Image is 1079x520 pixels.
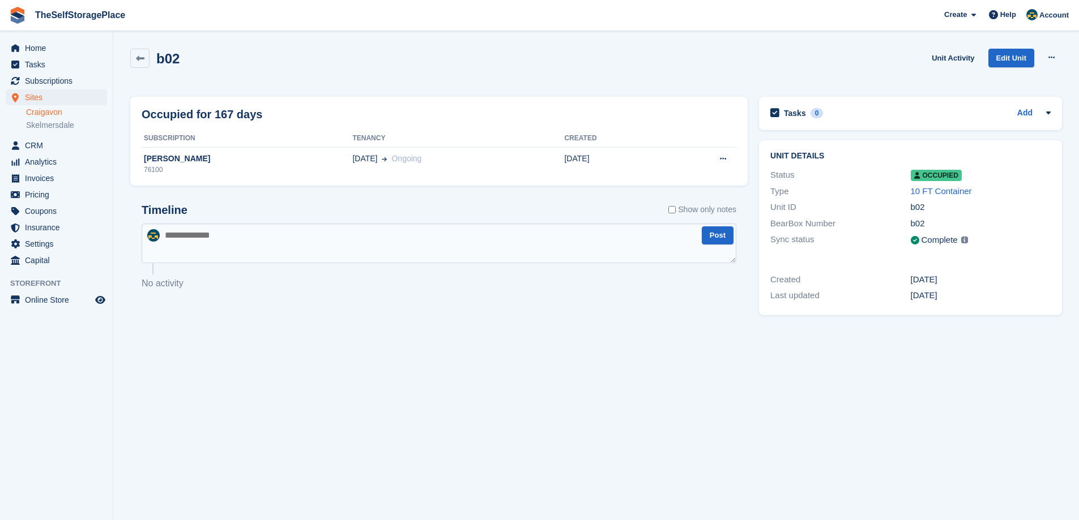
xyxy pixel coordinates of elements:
[784,108,806,118] h2: Tasks
[1026,9,1038,20] img: Gairoid
[668,204,676,216] input: Show only notes
[6,137,107,153] a: menu
[770,233,910,247] div: Sync status
[352,153,377,165] span: [DATE]
[6,236,107,252] a: menu
[922,234,958,247] div: Complete
[6,170,107,186] a: menu
[25,220,93,235] span: Insurance
[25,57,93,72] span: Tasks
[911,201,1051,214] div: b02
[1000,9,1016,20] span: Help
[961,237,968,243] img: icon-info-grey-7440780725fd019a000dd9b08b2336e03edf1995a4989e88bcd33f0948082b44.svg
[770,201,910,214] div: Unit ID
[668,204,736,216] label: Show only notes
[142,277,736,290] p: No activity
[927,49,979,67] a: Unit Activity
[770,217,910,230] div: BearBox Number
[770,273,910,286] div: Created
[770,185,910,198] div: Type
[944,9,967,20] span: Create
[25,187,93,203] span: Pricing
[6,89,107,105] a: menu
[911,186,972,196] a: 10 FT Container
[93,293,107,307] a: Preview store
[911,289,1051,302] div: [DATE]
[25,170,93,186] span: Invoices
[142,130,352,148] th: Subscription
[10,278,113,289] span: Storefront
[988,49,1034,67] a: Edit Unit
[564,147,663,181] td: [DATE]
[25,252,93,268] span: Capital
[564,130,663,148] th: Created
[6,220,107,235] a: menu
[1017,107,1033,120] a: Add
[6,292,107,308] a: menu
[25,40,93,56] span: Home
[142,153,352,165] div: [PERSON_NAME]
[25,89,93,105] span: Sites
[26,107,107,118] a: Craigavon
[156,51,180,66] h2: b02
[911,170,962,181] span: Occupied
[31,6,130,24] a: TheSelfStoragePlace
[25,203,93,219] span: Coupons
[25,137,93,153] span: CRM
[6,73,107,89] a: menu
[770,152,1051,161] h2: Unit details
[770,169,910,182] div: Status
[6,154,107,170] a: menu
[911,217,1051,230] div: b02
[142,106,262,123] h2: Occupied for 167 days
[391,154,421,163] span: Ongoing
[811,108,824,118] div: 0
[1039,10,1069,21] span: Account
[702,226,733,245] button: Post
[142,204,187,217] h2: Timeline
[6,252,107,268] a: menu
[6,40,107,56] a: menu
[25,73,93,89] span: Subscriptions
[6,187,107,203] a: menu
[6,57,107,72] a: menu
[9,7,26,24] img: stora-icon-8386f47178a22dfd0bd8f6a31ec36ba5ce8667c1dd55bd0f319d3a0aa187defe.svg
[26,120,107,131] a: Skelmersdale
[25,154,93,170] span: Analytics
[147,229,160,242] img: Gairoid
[770,289,910,302] div: Last updated
[911,273,1051,286] div: [DATE]
[25,292,93,308] span: Online Store
[352,130,564,148] th: Tenancy
[25,236,93,252] span: Settings
[142,165,352,175] div: 76100
[6,203,107,219] a: menu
